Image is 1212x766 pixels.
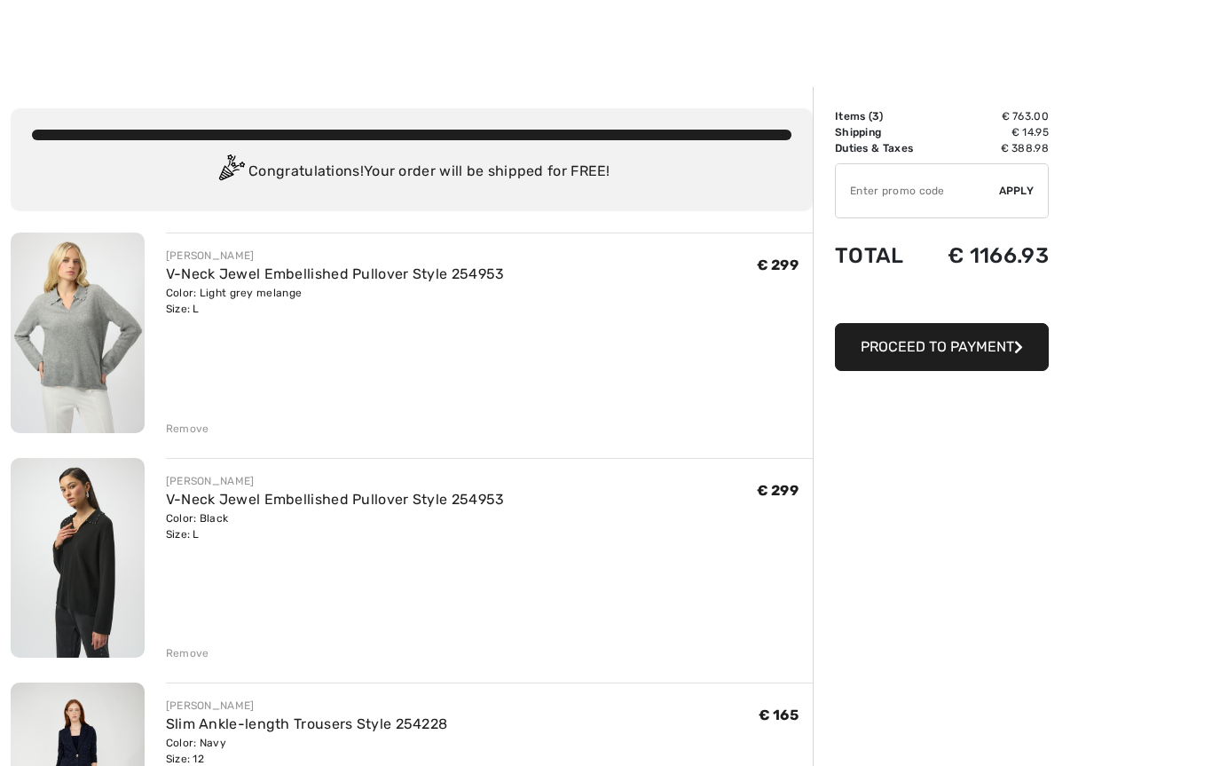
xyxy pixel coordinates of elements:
[757,482,799,499] span: € 299
[928,124,1049,140] td: € 14.95
[872,110,879,122] span: 3
[928,108,1049,124] td: € 763.00
[166,491,505,508] a: V-Neck Jewel Embellished Pullover Style 254953
[166,715,448,732] a: Slim Ankle-length Trousers Style 254228
[835,124,928,140] td: Shipping
[835,323,1049,371] button: Proceed to Payment
[11,458,145,659] img: V-Neck Jewel Embellished Pullover Style 254953
[32,154,791,190] div: Congratulations! Your order will be shipped for FREE!
[213,154,248,190] img: Congratulation2.svg
[166,698,448,714] div: [PERSON_NAME]
[166,285,505,317] div: Color: Light grey melange Size: L
[166,265,505,282] a: V-Neck Jewel Embellished Pullover Style 254953
[861,338,1014,355] span: Proceed to Payment
[835,225,928,286] td: Total
[759,707,799,723] span: € 165
[928,140,1049,156] td: € 388.98
[836,164,999,217] input: Promo code
[166,473,505,489] div: [PERSON_NAME]
[166,421,209,437] div: Remove
[166,510,505,542] div: Color: Black Size: L
[835,286,1049,317] iframe: PayPal
[166,248,505,264] div: [PERSON_NAME]
[928,225,1049,286] td: € 1166.93
[835,108,928,124] td: Items ( )
[166,645,209,661] div: Remove
[757,257,799,273] span: € 299
[11,233,145,433] img: V-Neck Jewel Embellished Pullover Style 254953
[835,140,928,156] td: Duties & Taxes
[999,183,1035,199] span: Apply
